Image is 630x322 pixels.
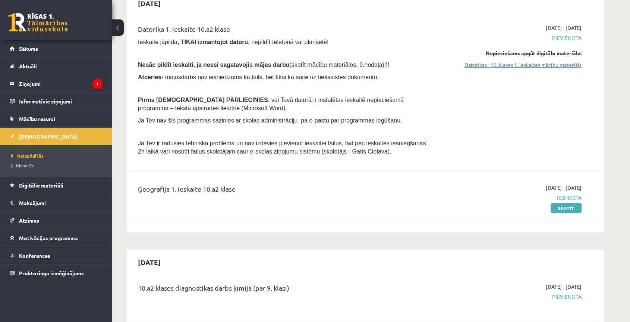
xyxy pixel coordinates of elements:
span: Ieskaite jāpilda , nepildīt telefonā vai planšetē! [138,39,328,45]
a: Sākums [10,40,103,57]
span: Atzīmes [19,217,39,224]
span: Sākums [19,45,38,52]
a: Aktuāli [10,58,103,75]
a: Atzīmes [10,212,103,229]
span: Ja Tev nav šīs programmas sazinies ar skolas administrāciju pa e-pastu par programmas iegūšanu. [138,117,402,124]
b: , TIKAI izmantojot datoru [177,39,248,45]
span: Aktuāli [19,63,37,69]
span: Proktoringa izmēģinājums [19,270,84,276]
span: Motivācijas programma [19,235,78,241]
a: Informatīvie ziņojumi [10,93,103,110]
a: Mācību resursi [10,110,103,127]
div: Datorika 1. ieskaite 10.a2 klase [138,24,430,38]
a: Motivācijas programma [10,229,103,247]
a: Datorikas - 10. klases 1. ieskaites mācību materiāls [441,61,582,69]
span: Ja Tev ir radusies tehniska problēma un nav izdevies pievienot ieskaitei failus, tad pēc ieskaite... [138,140,426,155]
a: Digitālie materiāli [10,177,103,194]
span: [DATE] - [DATE] [546,184,582,192]
span: Pievienota [441,34,582,42]
span: - mājasdarbs nav iesniedzams kā fails, bet tikai kā saite uz tiešsaistes dokumentu. [138,74,379,80]
h2: [DATE] [130,253,168,271]
span: Pievienota [441,293,582,301]
span: Pirms [DEMOGRAPHIC_DATA] PĀRLIECINIES [138,97,268,103]
span: Mācību resursi [19,115,55,122]
a: Konferences [10,247,103,264]
span: [DATE] - [DATE] [546,283,582,291]
a: Neizpildītās [11,152,104,159]
span: Konferences [19,252,50,259]
a: Izlabotās [11,162,104,169]
span: (skatīt mācību materiālos, 9.nodaļa)!!! [289,62,389,68]
span: Digitālie materiāli [19,182,63,189]
a: Skatīt [551,203,582,213]
a: Proktoringa izmēģinājums [10,264,103,282]
span: Izlabotās [11,162,34,168]
a: [DEMOGRAPHIC_DATA] [10,128,103,145]
div: Nepieciešams apgūt digitālo materiālu: [441,49,582,57]
span: , vai Tavā datorā ir instalētas ieskaitē nepieciešamā programma – teksta apstrādes lietotne (Micr... [138,97,404,111]
span: Iesniegta [441,194,582,202]
i: 1 [92,79,103,89]
div: Ģeogrāfija 1. ieskaite 10.a2 klase [138,184,430,198]
span: [DEMOGRAPHIC_DATA] [19,133,78,140]
a: Maksājumi [10,194,103,211]
legend: Informatīvie ziņojumi [19,93,103,110]
b: Atceries [138,74,161,80]
span: Neizpildītās [11,153,44,159]
legend: Ziņojumi [19,75,103,92]
span: [DATE] - [DATE] [546,24,582,32]
span: Nesāc pildīt ieskaiti, ja neesi sagatavojis mājas darbu [138,62,289,68]
legend: Maksājumi [19,194,103,211]
a: Ziņojumi1 [10,75,103,92]
a: Rīgas 1. Tālmācības vidusskola [8,13,68,32]
div: 10.a2 klases diagnostikas darbs ķīmijā (par 9. klasi) [138,283,430,297]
